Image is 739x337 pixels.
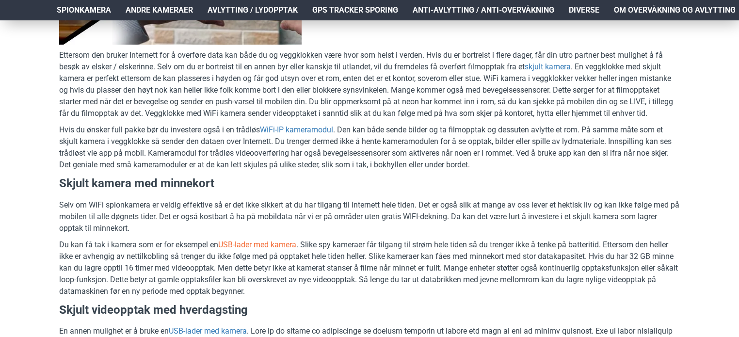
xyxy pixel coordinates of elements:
span: Diverse [569,4,599,16]
p: Ettersom den bruker Internett for å overføre data kan både du og veggklokken være hvor som helst ... [59,49,680,119]
span: Andre kameraer [126,4,193,16]
p: Selv om WiFi spionkamera er veldig effektive så er det ikke sikkert at du har tilgang til Interne... [59,199,680,234]
span: Anti-avlytting / Anti-overvåkning [413,4,554,16]
a: USB-lader med kamera [169,325,247,337]
a: USB-lader med kamera [218,239,296,251]
a: WiFi-IP kameramodul [260,124,333,136]
span: Om overvåkning og avlytting [614,4,736,16]
p: Du kan få tak i kamera som er for eksempel en . Slike spy kameraer får tilgang til strøm hele tid... [59,239,680,297]
span: GPS Tracker Sporing [312,4,398,16]
span: Spionkamera [57,4,111,16]
h3: Skjult kamera med minnekort [59,176,680,192]
span: Avlytting / Lydopptak [208,4,298,16]
p: Hvis du ønsker full pakke bør du investere også i en trådløs . Den kan både sende bilder og ta fi... [59,124,680,171]
a: skjult kamera [525,61,571,73]
h3: Skjult videopptak med hverdagsting [59,302,680,319]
